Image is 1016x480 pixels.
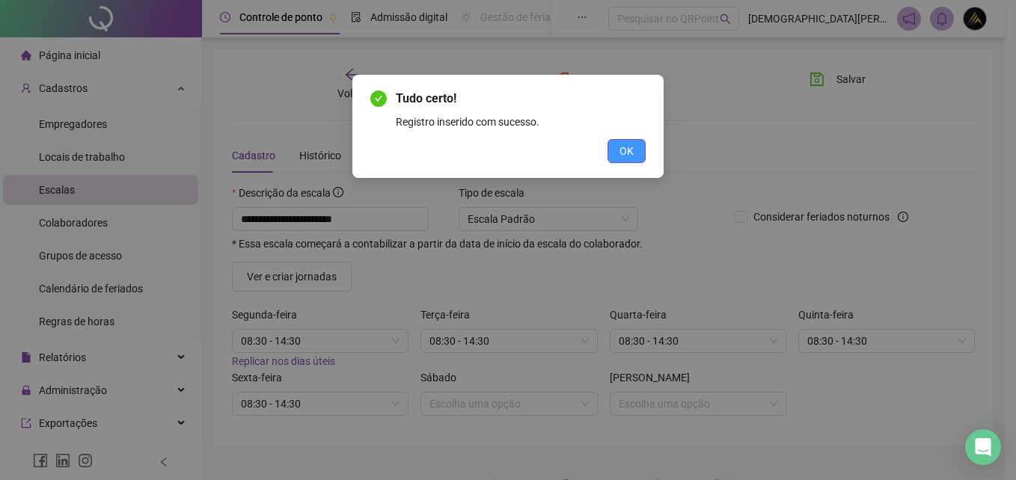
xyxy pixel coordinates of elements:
[396,116,539,128] span: Registro inserido com sucesso.
[619,143,634,159] span: OK
[965,429,1001,465] div: Open Intercom Messenger
[608,139,646,163] button: OK
[396,91,456,105] span: Tudo certo!
[370,90,387,107] span: check-circle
